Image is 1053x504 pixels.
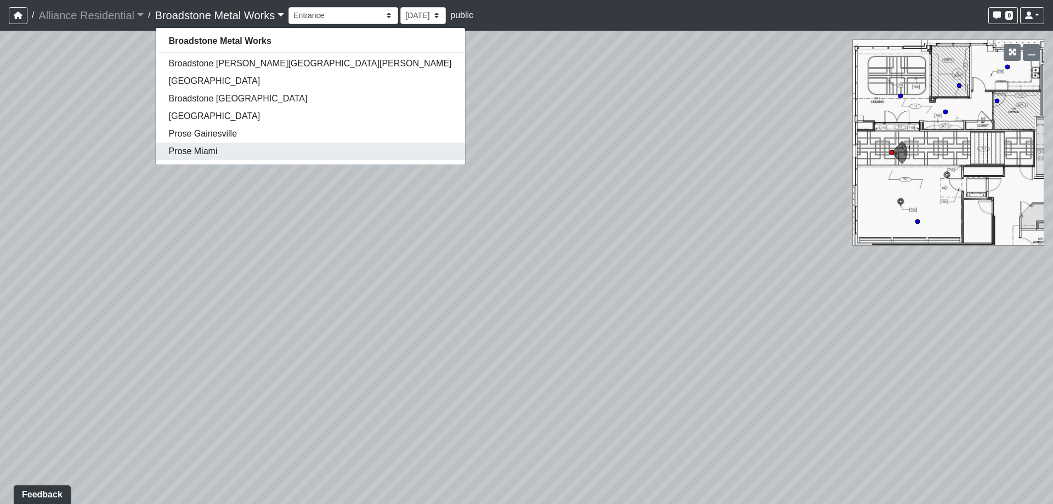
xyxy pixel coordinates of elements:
a: Prose Gainesville [156,125,465,143]
button: 0 [988,7,1018,24]
a: Broadstone Metal Works [156,32,465,50]
span: / [27,4,38,26]
a: Broadstone [PERSON_NAME][GEOGRAPHIC_DATA][PERSON_NAME] [156,55,465,72]
a: Broadstone [GEOGRAPHIC_DATA] [156,90,465,107]
span: / [144,4,155,26]
a: [GEOGRAPHIC_DATA] [156,72,465,90]
iframe: Ybug feedback widget [8,482,73,504]
strong: Broadstone Metal Works [169,36,271,46]
a: [GEOGRAPHIC_DATA] [156,107,465,125]
div: Broadstone Metal Works [155,27,466,165]
a: Prose Miami [156,143,465,160]
span: 0 [1005,11,1013,20]
span: public [450,10,473,20]
a: Broadstone Metal Works [155,4,285,26]
a: Alliance Residential [38,4,144,26]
